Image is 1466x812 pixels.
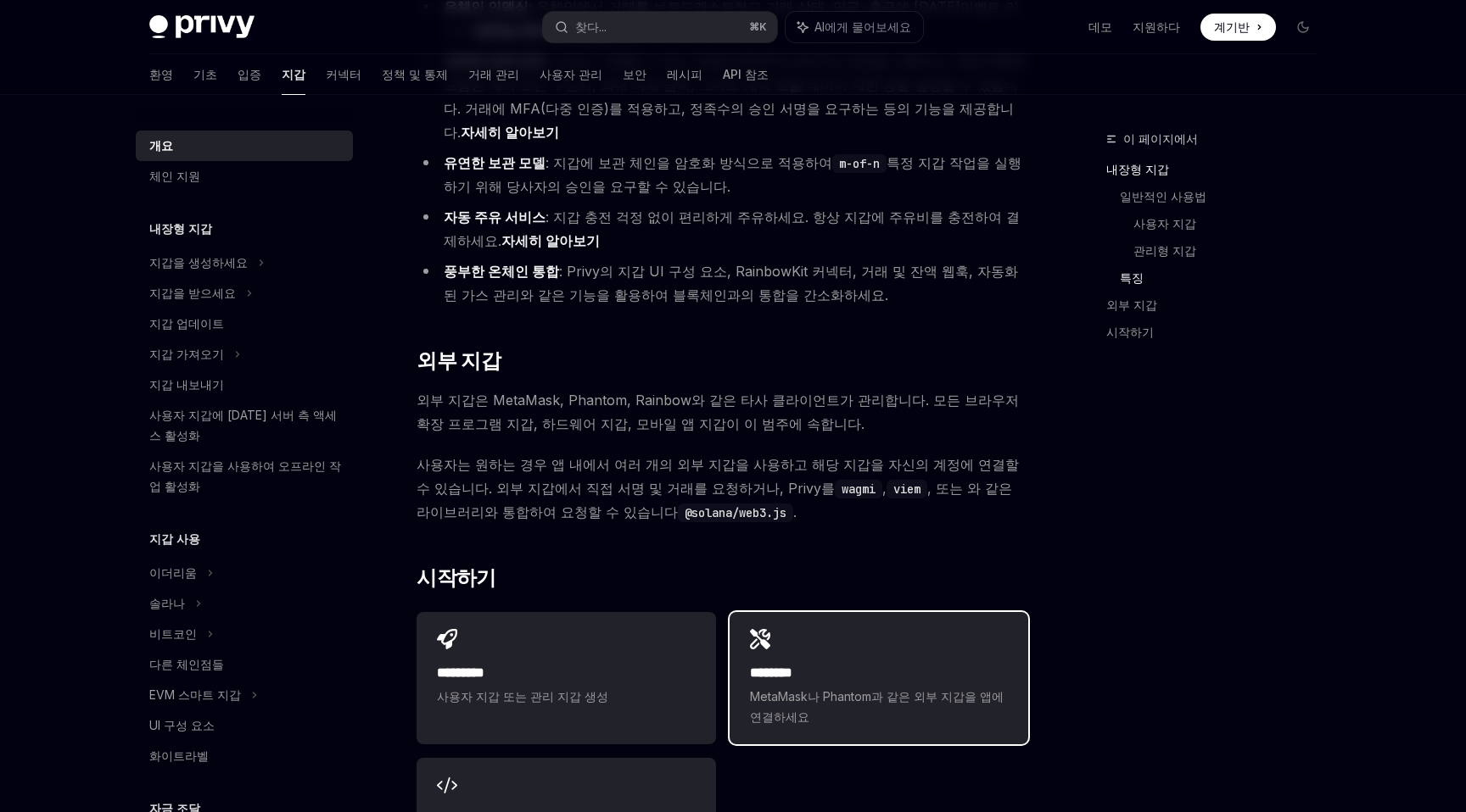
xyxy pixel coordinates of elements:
a: 특징 [1120,264,1330,292]
font: 찾다... [575,19,607,34]
img: 어두운 로고 [149,15,255,39]
a: 계기반 [1200,14,1276,41]
font: 비트코인 [149,626,197,641]
font: 사용자 지갑 [1133,216,1196,231]
font: 환영 [149,67,173,81]
font: 사용자 지갑을 사용하여 오프라인 작업 활성화 [149,459,341,493]
font: 기초 [193,67,217,81]
a: **** ***MetaMask나 Phantom과 같은 외부 지갑을 앱에 연결하세요 [730,612,1028,744]
font: 솔라나 [149,596,185,610]
font: 정책 및 통제 [382,67,448,81]
font: : 지갑에 보관 체인을 암호화 방식으로 적용하여 [546,154,832,171]
a: 시작하기 [1106,319,1330,346]
a: 기초 [193,54,217,95]
font: 지갑을 생성하세요 [149,255,248,270]
font: 계기반 [1214,19,1250,34]
font: API 참조 [723,67,769,81]
font: 사용자는 원하는 경우 앱 내에서 여러 개의 외부 지갑을 사용하고 해당 지갑을 자신의 계정에 연결할 수 있습니다. 외부 지갑에서 직접 서명 및 거래를 요청하거나, Privy를 [417,456,1019,497]
a: API 참조 [723,54,769,95]
a: 사용자 지갑을 사용하여 오프라인 작업 활성화 [136,451,353,502]
a: 정책 및 통제 [382,54,448,95]
a: 지갑 업데이트 [136,309,353,339]
a: 사용자 관리 [540,54,602,95]
a: 지갑 [282,54,305,95]
a: 지갑 내보내기 [136,370,353,400]
a: 자세히 알아보기 [461,124,559,142]
button: 찾다...⌘K [543,12,777,42]
font: 지갑 [282,67,305,81]
font: 시작하기 [417,565,496,590]
font: 지원하다 [1133,19,1180,34]
font: . [793,503,797,520]
font: : 지갑 충전 걱정 없이 편리하게 주유하세요. 항상 지갑에 주유비를 충전하여 결제하세요. [444,209,1020,249]
a: 지원하다 [1133,19,1180,36]
a: 보안 [623,54,646,95]
a: 레시피 [667,54,702,95]
font: 입증 [238,67,261,81]
font: 특징 [1120,270,1144,285]
button: 다크 모드 전환 [1290,14,1317,41]
font: 유연한 보관 모델 [444,154,546,171]
font: 외부 지갑 [1106,298,1157,312]
code: @solana/web3.js [678,503,793,522]
font: 개요 [149,138,173,153]
font: 데모 [1088,19,1112,34]
button: AI에게 물어보세요 [786,12,923,42]
font: 이 페이지에서 [1123,131,1198,146]
font: 사용자 지갑에 [DATE] 서버 측 액세스 활성화 [149,408,337,442]
font: 사용자 관리 [540,67,602,81]
font: 체인 지원 [149,169,200,183]
font: ⌘ [749,20,759,33]
font: 풍부한 온체인 통합 [444,263,559,280]
a: 입증 [238,54,261,95]
font: 자동 주유 서비스 [444,209,546,225]
code: m-of-n [832,154,887,173]
a: 사용자 지갑에 [DATE] 서버 측 액세스 활성화 [136,400,353,451]
font: 외부 지갑은 MetaMask, Phantom, Rainbow와 같은 타사 클라이언트가 관리합니다. 모든 브라우저 확장 프로그램 지갑, 하드웨어 지갑, 모바일 앱 지갑이 이 범... [417,392,1019,432]
a: 커넥터 [326,54,361,95]
font: 외부 지갑 [417,348,501,373]
font: , [882,480,887,497]
font: 지갑을 받으세요 [149,286,236,300]
font: 지갑 업데이트 [149,316,224,331]
font: 레시피 [667,67,702,81]
a: 환영 [149,54,173,95]
font: 지갑 가져오기 [149,347,224,361]
font: 시작하기 [1106,325,1154,339]
a: 내장형 지갑 [1106,156,1330,183]
a: 개요 [136,131,353,161]
font: : Privy의 지갑 UI 구성 요소, RainbowKit 커넥터, 거래 및 잔액 웹훅, 자동화된 가스 관리와 같은 기능을 활용하여 블록체인과의 통합을 간소화하세요. [444,263,1018,303]
font: 이더리움 [149,565,197,580]
a: 데모 [1088,19,1112,36]
font: 거래 관리 [468,67,519,81]
a: 거래 관리 [468,54,519,95]
font: K [759,20,767,33]
font: AI에게 물어보세요 [814,19,911,34]
font: 자세히 알아보기 [461,124,559,141]
font: 사용자 지갑 또는 관리 지갑 생성 [437,689,608,704]
font: UI 구성 요소 [149,718,215,732]
font: 내장형 지갑 [149,221,212,236]
a: 화이트라벨 [136,741,353,771]
font: 지갑 사용 [149,531,200,546]
font: EVM 스마트 지갑 [149,687,241,702]
font: 다른 체인점들 [149,657,224,671]
a: 사용자 지갑 [1133,210,1330,237]
font: 보안 [623,67,646,81]
font: 커넥터 [326,67,361,81]
code: wagmi [835,480,882,498]
font: MetaMask나 Phantom과 같은 외부 지갑을 앱에 연결하세요 [750,689,1004,724]
font: 관리형 지갑 [1133,243,1196,258]
a: 관리형 지갑 [1133,237,1330,264]
font: 자세히 알아보기 [501,232,600,249]
a: 자세히 알아보기 [501,232,600,250]
font: 일반적인 사용법 [1120,189,1206,203]
font: 지갑 내보내기 [149,377,224,392]
font: 화이트라벨 [149,748,209,763]
a: 다른 체인점들 [136,649,353,680]
font: 내장형 지갑 [1106,162,1169,176]
a: 체인 지원 [136,161,353,192]
code: viem [887,480,927,498]
a: 일반적인 사용법 [1120,183,1330,210]
a: 외부 지갑 [1106,292,1330,319]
